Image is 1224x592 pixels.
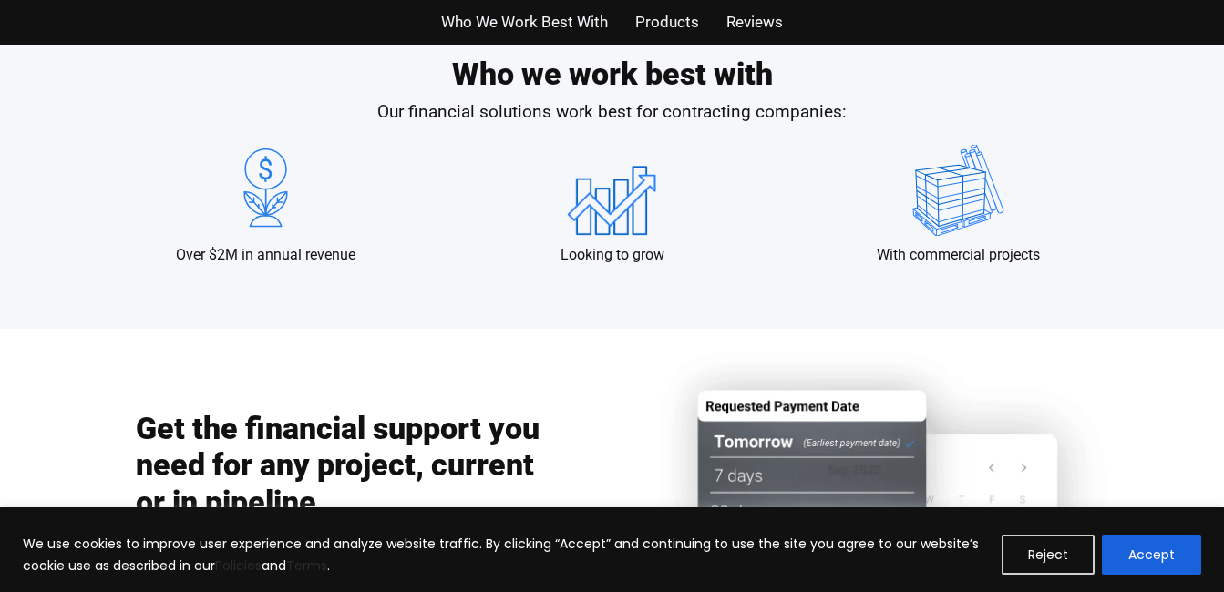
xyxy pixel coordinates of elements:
[441,9,608,36] a: Who We Work Best With
[23,533,988,577] p: We use cookies to improve user experience and analyze website traffic. By clicking “Accept” and c...
[286,556,327,575] a: Terms
[877,245,1040,265] p: With commercial projects
[93,22,1132,89] h2: Who we work best with
[176,245,355,265] p: Over $2M in annual revenue
[136,410,546,521] h2: Get the financial support you need for any project, current or in pipeline
[635,9,699,36] a: Products
[1102,535,1201,575] button: Accept
[726,9,783,36] a: Reviews
[1002,535,1095,575] button: Reject
[561,245,664,265] p: Looking to grow
[215,556,262,575] a: Policies
[93,99,1132,126] p: Our financial solutions work best for contracting companies:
